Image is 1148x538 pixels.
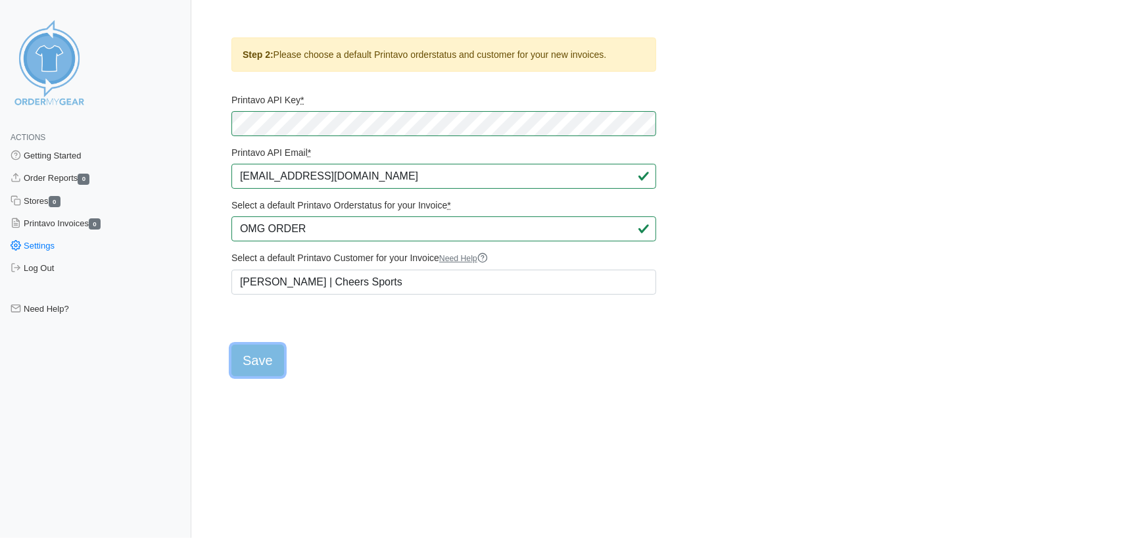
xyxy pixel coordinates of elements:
[231,345,284,376] input: Save
[231,94,656,106] label: Printavo API Key
[308,147,311,158] abbr: required
[439,254,488,263] a: Need Help
[300,95,304,105] abbr: required
[11,133,45,142] span: Actions
[231,147,656,159] label: Printavo API Email
[231,199,656,211] label: Select a default Printavo Orderstatus for your Invoice
[78,174,89,185] span: 0
[231,270,656,295] input: Type at least 4 characters
[231,37,656,72] div: Please choose a default Printavo orderstatus and customer for your new invoices.
[447,200,450,210] abbr: required
[231,252,656,264] label: Select a default Printavo Customer for your Invoice
[243,49,274,60] strong: Step 2:
[89,218,101,230] span: 0
[49,196,60,207] span: 0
